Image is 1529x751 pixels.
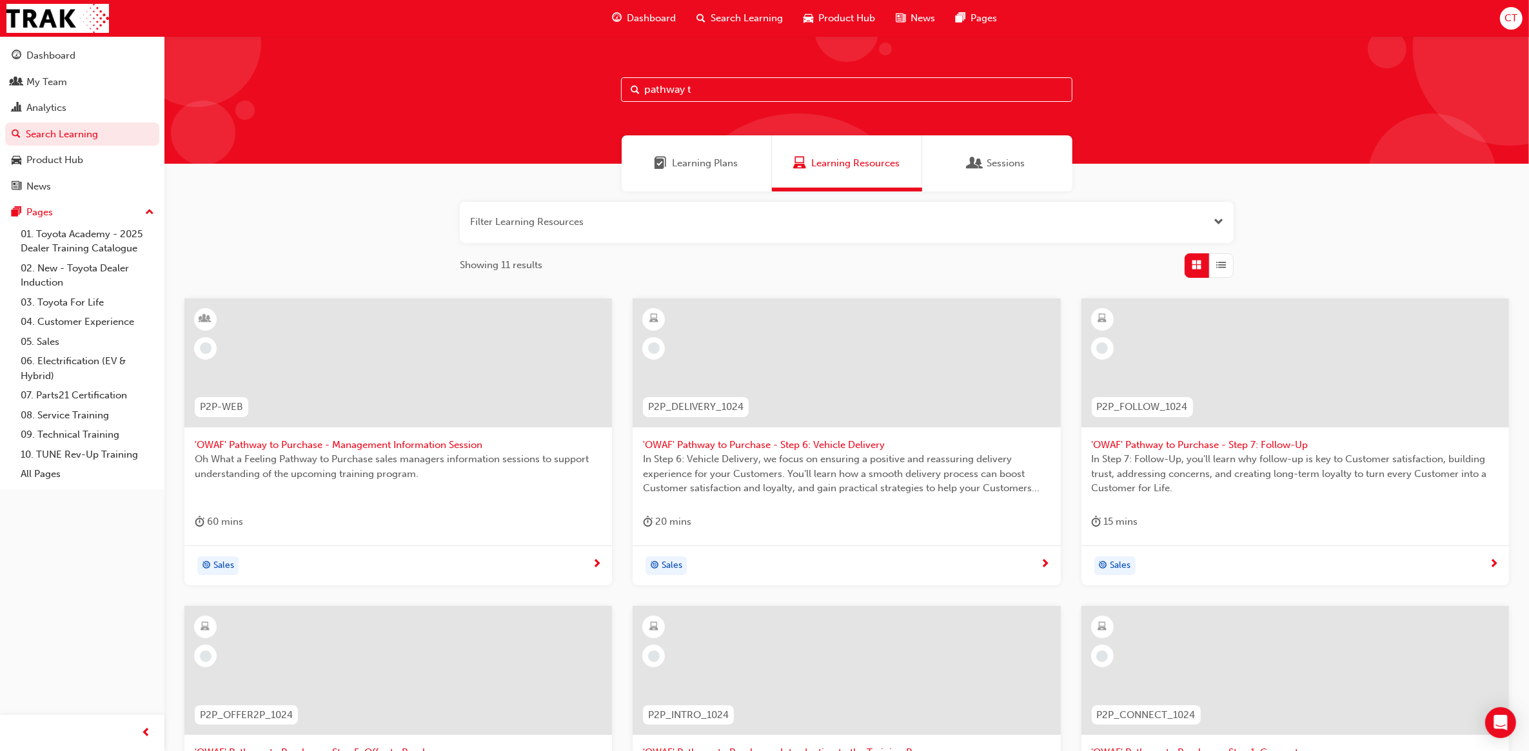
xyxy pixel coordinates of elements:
[195,438,602,453] span: 'OWAF' Pathway to Purchase - Management Information Session
[1092,452,1499,496] span: In Step 7: Follow-Up, you'll learn why follow-up is key to Customer satisfaction, building trust,...
[1097,708,1196,723] span: P2P_CONNECT_1024
[648,342,660,354] span: learningRecordVerb_NONE-icon
[1098,619,1107,636] span: learningResourceType_ELEARNING-icon
[1192,258,1202,273] span: Grid
[1092,438,1499,453] span: 'OWAF' Pathway to Purchase - Step 7: Follow-Up
[627,11,676,26] span: Dashboard
[5,122,159,146] a: Search Learning
[26,153,83,168] div: Product Hub
[811,156,900,171] span: Learning Resources
[971,11,997,26] span: Pages
[1092,514,1101,530] span: duration-icon
[145,204,154,221] span: up-icon
[711,11,783,26] span: Search Learning
[911,11,935,26] span: News
[643,514,691,530] div: 20 mins
[655,156,667,171] span: Learning Plans
[804,10,813,26] span: car-icon
[15,385,159,405] a: 07. Parts21 Certification
[5,41,159,200] button: DashboardMy TeamAnalyticsSearch LearningProduct HubNews
[1485,707,1516,738] div: Open Intercom Messenger
[1096,650,1108,662] span: learningRecordVerb_NONE-icon
[969,156,982,171] span: Sessions
[15,224,159,258] a: 01. Toyota Academy - 2025 Dealer Training Catalogue
[631,83,640,97] span: Search
[15,258,159,293] a: 02. New - Toyota Dealer Induction
[945,5,1007,32] a: pages-iconPages
[200,650,212,662] span: learningRecordVerb_NONE-icon
[686,5,793,32] a: search-iconSearch Learning
[195,514,243,530] div: 60 mins
[643,452,1050,496] span: In Step 6: Vehicle Delivery, we focus on ensuring a positive and reassuring delivery experience f...
[201,619,210,636] span: learningResourceType_ELEARNING-icon
[26,179,51,194] div: News
[15,332,159,352] a: 05. Sales
[5,44,159,68] a: Dashboard
[673,156,738,171] span: Learning Plans
[1217,258,1227,273] span: List
[12,207,21,219] span: pages-icon
[142,725,152,741] span: prev-icon
[5,200,159,224] button: Pages
[648,708,729,723] span: P2P_INTRO_1024
[12,102,21,114] span: chart-icon
[5,148,159,172] a: Product Hub
[5,96,159,120] a: Analytics
[26,48,75,63] div: Dashboard
[201,311,210,327] span: learningResourceType_INSTRUCTOR_LED-icon
[1041,559,1051,571] span: next-icon
[818,11,875,26] span: Product Hub
[1097,400,1188,415] span: P2P_FOLLOW_1024
[621,77,1072,102] input: Search...
[6,4,109,33] img: Trak
[643,438,1050,453] span: 'OWAF' Pathway to Purchase - Step 6: Vehicle Delivery
[612,10,622,26] span: guage-icon
[1098,311,1107,327] span: learningResourceType_ELEARNING-icon
[1489,559,1499,571] span: next-icon
[1110,558,1131,573] span: Sales
[622,135,772,191] a: Learning PlansLearning Plans
[460,258,542,273] span: Showing 11 results
[772,135,922,191] a: Learning ResourcesLearning Resources
[1504,11,1517,26] span: CT
[662,558,682,573] span: Sales
[12,129,21,141] span: search-icon
[1099,558,1108,574] span: target-icon
[15,425,159,445] a: 09. Technical Training
[184,298,612,586] a: P2P-WEB'OWAF' Pathway to Purchase - Management Information SessionOh What a Feeling Pathway to Pu...
[793,156,806,171] span: Learning Resources
[200,342,212,354] span: learningRecordVerb_NONE-icon
[195,452,602,481] span: Oh What a Feeling Pathway to Purchase sales managers information sessions to support understandin...
[648,400,744,415] span: P2P_DELIVERY_1024
[26,75,67,90] div: My Team
[1096,342,1108,354] span: learningRecordVerb_NONE-icon
[26,101,66,115] div: Analytics
[885,5,945,32] a: news-iconNews
[200,400,243,415] span: P2P-WEB
[896,10,905,26] span: news-icon
[1500,7,1523,30] button: CT
[643,514,653,530] span: duration-icon
[633,298,1060,586] a: P2P_DELIVERY_1024'OWAF' Pathway to Purchase - Step 6: Vehicle DeliveryIn Step 6: Vehicle Delivery...
[648,650,660,662] span: learningRecordVerb_NONE-icon
[195,514,204,530] span: duration-icon
[649,619,658,636] span: learningResourceType_ELEARNING-icon
[202,558,211,574] span: target-icon
[15,464,159,484] a: All Pages
[1214,215,1223,229] button: Open the filter
[793,5,885,32] a: car-iconProduct Hub
[213,558,234,573] span: Sales
[696,10,705,26] span: search-icon
[15,351,159,385] a: 06. Electrification (EV & Hybrid)
[15,405,159,425] a: 08. Service Training
[200,708,293,723] span: P2P_OFFER2P_1024
[15,445,159,465] a: 10. TUNE Rev-Up Training
[5,175,159,199] a: News
[922,135,1072,191] a: SessionsSessions
[1092,514,1138,530] div: 15 mins
[12,181,21,193] span: news-icon
[15,312,159,332] a: 04. Customer Experience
